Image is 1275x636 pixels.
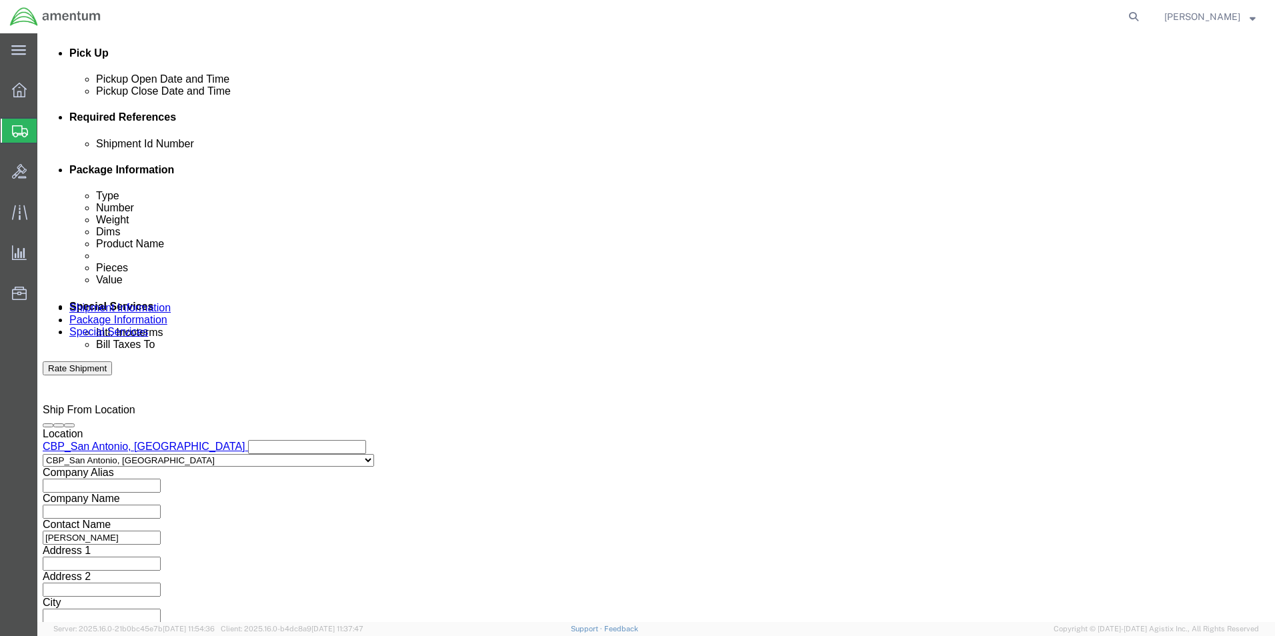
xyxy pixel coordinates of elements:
a: Support [571,625,604,633]
iframe: FS Legacy Container [37,33,1275,622]
span: Dewayne Jennings [1164,9,1240,24]
a: Feedback [604,625,638,633]
button: [PERSON_NAME] [1164,9,1256,25]
span: [DATE] 11:37:47 [311,625,363,633]
span: Copyright © [DATE]-[DATE] Agistix Inc., All Rights Reserved [1054,623,1259,635]
img: logo [9,7,101,27]
span: Server: 2025.16.0-21b0bc45e7b [53,625,215,633]
span: Client: 2025.16.0-b4dc8a9 [221,625,363,633]
span: [DATE] 11:54:36 [163,625,215,633]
